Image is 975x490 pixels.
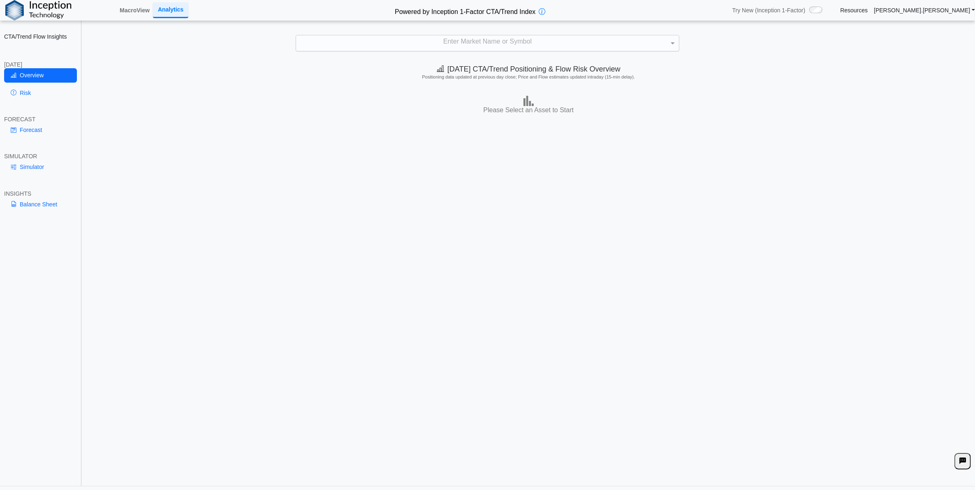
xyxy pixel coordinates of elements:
[153,2,188,18] a: Analytics
[4,190,77,197] div: INSIGHTS
[4,33,77,40] h2: CTA/Trend Flow Insights
[4,160,77,174] a: Simulator
[84,106,973,115] h3: Please Select an Asset to Start
[732,7,806,14] span: Try New (Inception 1-Factor)
[86,74,970,80] h5: Positioning data updated at previous day close; Price and Flow estimates updated intraday (15-min...
[116,3,153,17] a: MacroView
[296,35,679,51] div: Enter Market Name or Symbol
[4,116,77,123] div: FORECAST
[4,123,77,137] a: Forecast
[840,7,868,14] a: Resources
[4,68,77,82] a: Overview
[391,5,539,16] h2: Powered by Inception 1-Factor CTA/Trend Index
[437,65,621,73] span: [DATE] CTA/Trend Positioning & Flow Risk Overview
[4,153,77,160] div: SIMULATOR
[4,197,77,211] a: Balance Sheet
[523,96,534,106] img: bar-chart.png
[4,61,77,68] div: [DATE]
[874,7,975,14] a: [PERSON_NAME].[PERSON_NAME]
[4,86,77,100] a: Risk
